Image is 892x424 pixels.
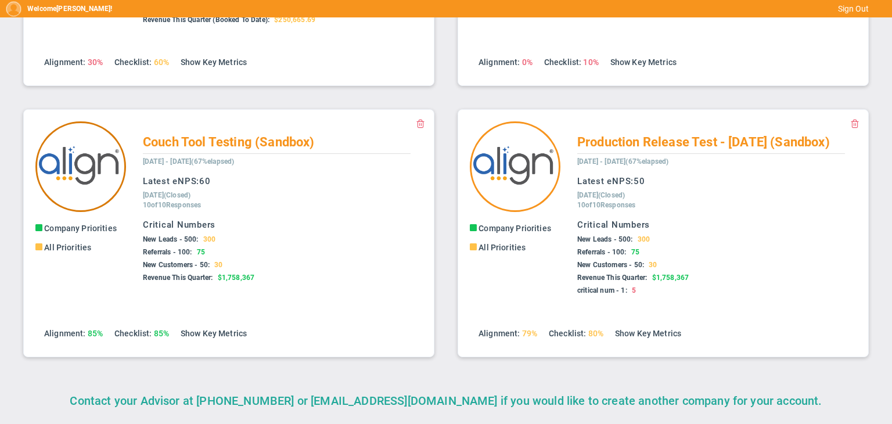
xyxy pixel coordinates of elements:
[44,224,117,233] span: Company Priorities
[615,329,681,338] a: Show Key Metrics
[143,16,269,24] span: Revenue This Quarter (Booked To Date):
[638,235,650,243] span: 300
[143,191,164,199] span: [DATE]
[479,224,551,233] span: Company Priorities
[479,329,520,338] span: Alignment:
[642,157,668,166] span: elapsed)
[181,58,247,67] a: Show Key Metrics
[143,261,210,269] span: New Customers - 50:
[143,219,411,231] h3: Critical Numbers
[600,157,603,166] span: -
[44,329,85,338] span: Alignment:
[27,5,112,13] h5: Welcome !
[522,58,533,67] span: 0%
[218,274,255,282] span: $1,758,367
[577,176,634,186] span: Latest eNPS:
[577,135,830,149] span: Production Release Test - [DATE] (Sandbox)
[143,135,314,149] span: Couch Tool Testing (Sandbox)
[197,248,205,256] span: 75
[154,58,169,67] span: 60%
[577,191,598,199] span: [DATE]
[600,201,635,209] span: Responses
[166,157,168,166] span: -
[628,157,642,166] span: 67%
[479,58,520,67] span: Alignment:
[585,201,592,209] span: of
[170,157,191,166] span: [DATE]
[143,201,151,209] span: 10
[158,201,166,209] span: 10
[631,248,639,256] span: 75
[632,286,636,294] span: 5
[151,201,157,209] span: of
[114,58,152,67] span: Checklist:
[470,121,560,212] img: 33466.Company.photo
[274,16,315,24] span: $250,665.69
[605,157,625,166] span: [DATE]
[191,157,193,166] span: (
[199,176,211,186] span: 60
[88,58,103,67] span: 30%
[44,243,91,252] span: All Priorities
[598,191,625,199] span: (Closed)
[56,5,110,13] span: [PERSON_NAME]
[652,274,689,282] span: $1,758,367
[114,329,152,338] span: Checklist:
[634,176,645,186] span: 50
[649,261,657,269] span: 30
[592,201,600,209] span: 10
[164,191,190,199] span: (Closed)
[166,201,201,209] span: Responses
[549,329,586,338] span: Checklist:
[577,286,627,294] span: critical num - 1:
[143,248,192,256] span: Referrals - 100:
[12,389,880,412] div: Contact your Advisor at [PHONE_NUMBER] or [EMAIL_ADDRESS][DOMAIN_NAME] if you would like to creat...
[44,58,85,67] span: Alignment:
[143,176,199,186] span: Latest eNPS:
[577,235,633,243] span: New Leads - 500:
[6,1,21,17] img: 64089.Person.photo
[625,157,628,166] span: (
[522,329,537,338] span: 79%
[203,235,215,243] span: 300
[577,261,644,269] span: New Customers - 50:
[143,235,199,243] span: New Leads - 500:
[577,274,647,282] span: Revenue This Quarter:
[610,58,677,67] a: Show Key Metrics
[577,219,845,231] h3: Critical Numbers
[35,121,126,212] img: 33465.Company.photo
[207,157,234,166] span: elapsed)
[544,58,581,67] span: Checklist:
[194,157,207,166] span: 67%
[577,201,585,209] span: 10
[577,248,627,256] span: Referrals - 100:
[143,157,164,166] span: [DATE]
[88,329,103,338] span: 85%
[154,329,169,338] span: 85%
[583,58,598,67] span: 10%
[577,157,598,166] span: [DATE]
[214,261,222,269] span: 30
[181,329,247,338] a: Show Key Metrics
[143,274,213,282] span: Revenue This Quarter:
[479,243,526,252] span: All Priorities
[588,329,603,338] span: 80%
